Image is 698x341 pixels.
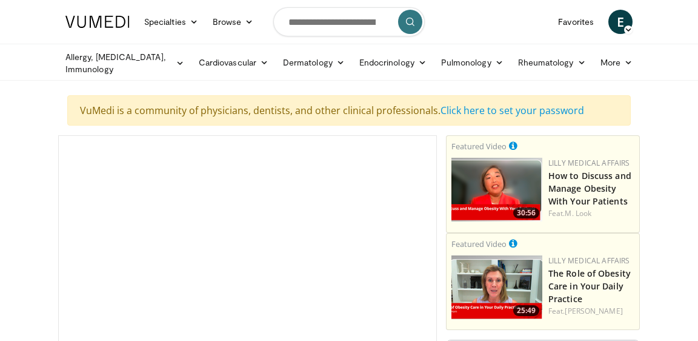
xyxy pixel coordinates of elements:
[548,255,630,266] a: Lilly Medical Affairs
[593,50,640,75] a: More
[67,95,631,126] div: VuMedi is a community of physicians, dentists, and other clinical professionals.
[205,10,261,34] a: Browse
[451,255,542,319] img: e1208b6b-349f-4914-9dd7-f97803bdbf1d.png.150x105_q85_crop-smart_upscale.png
[565,208,591,218] a: M. Look
[451,255,542,319] a: 25:49
[608,10,633,34] a: E
[58,51,191,75] a: Allergy, [MEDICAL_DATA], Immunology
[434,50,511,75] a: Pulmonology
[513,305,539,316] span: 25:49
[551,10,601,34] a: Favorites
[548,170,631,207] a: How to Discuss and Manage Obesity With Your Patients
[548,306,634,317] div: Feat.
[548,268,631,305] a: The Role of Obesity Care in Your Daily Practice
[511,50,593,75] a: Rheumatology
[65,16,130,28] img: VuMedi Logo
[451,238,507,249] small: Featured Video
[137,10,205,34] a: Specialties
[513,208,539,218] span: 30:56
[191,50,276,75] a: Cardiovascular
[548,158,630,168] a: Lilly Medical Affairs
[451,141,507,152] small: Featured Video
[548,208,634,219] div: Feat.
[565,306,622,316] a: [PERSON_NAME]
[276,50,352,75] a: Dermatology
[451,158,542,221] img: c98a6a29-1ea0-4bd5-8cf5-4d1e188984a7.png.150x105_q85_crop-smart_upscale.png
[273,7,425,36] input: Search topics, interventions
[451,158,542,221] a: 30:56
[352,50,434,75] a: Endocrinology
[440,104,584,117] a: Click here to set your password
